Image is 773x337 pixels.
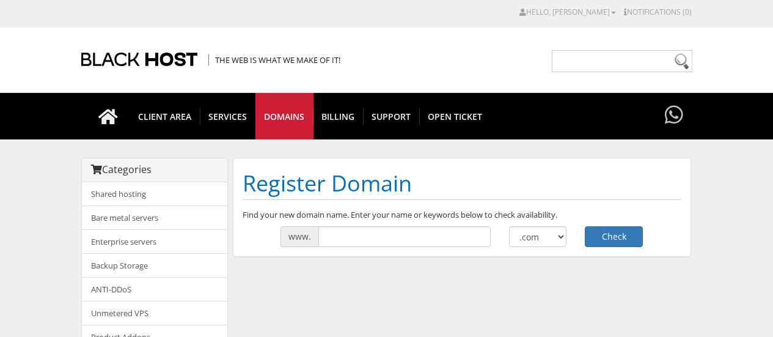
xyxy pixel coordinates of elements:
span: Billing [313,108,364,125]
a: Billing [313,93,364,139]
span: CLIENT AREA [130,108,200,125]
a: Backup Storage [82,253,227,278]
p: Find your new domain name. Enter your name or keywords below to check availability. [243,209,681,220]
a: Have questions? [662,93,686,138]
a: Go to homepage [86,93,130,139]
a: Support [363,93,420,139]
span: Domains [255,108,313,125]
a: Bare metal servers [82,206,227,230]
a: Shared hosting [82,182,227,206]
a: Hello, [PERSON_NAME] [519,7,616,17]
span: SERVICES [200,108,256,125]
input: Need help? [552,50,692,72]
a: Unmetered VPS [82,301,227,325]
span: Support [363,108,420,125]
a: Open Ticket [419,93,491,139]
a: Enterprise servers [82,229,227,254]
button: Check [585,226,643,247]
span: www. [280,226,318,247]
h3: Categories [91,165,218,176]
a: CLIENT AREA [130,93,200,139]
a: Notifications (0) [624,7,692,17]
span: The Web is what we make of it! [208,54,340,65]
span: Open Ticket [419,108,491,125]
a: Domains [255,93,313,139]
h1: Register Domain [243,168,681,200]
a: ANTI-DDoS [82,277,227,302]
a: SERVICES [200,93,256,139]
